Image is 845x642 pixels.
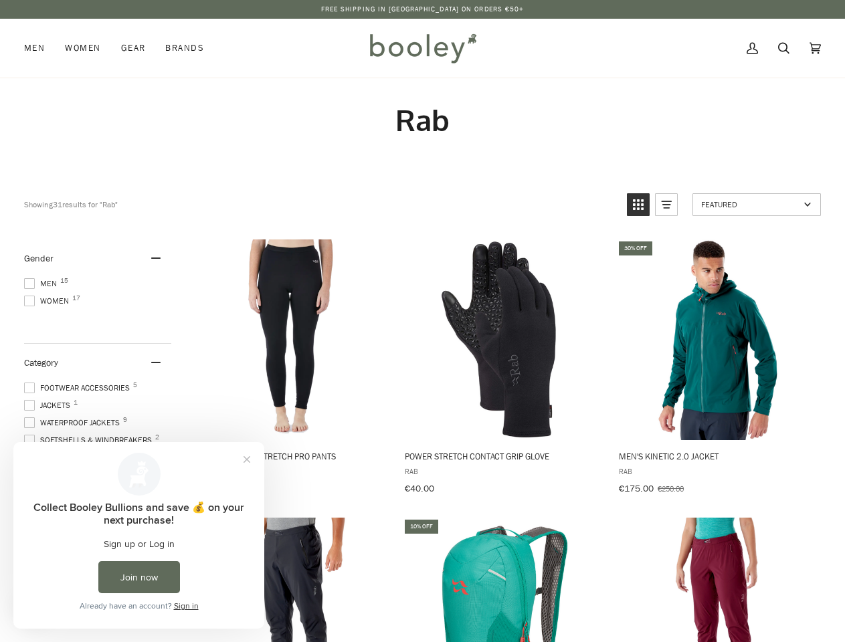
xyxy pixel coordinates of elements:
span: 2 [155,434,159,441]
span: 15 [60,278,68,284]
span: Rab [191,465,388,477]
span: 1 [74,399,78,406]
img: Booley [364,29,481,68]
a: Power Stretch Contact Grip Glove [403,239,604,499]
b: 31 [53,199,62,210]
iframe: Loyalty program pop-up with offers and actions [13,442,264,629]
div: 30% off [619,241,652,255]
span: Gender [24,252,54,265]
span: Featured [701,199,800,210]
span: Brands [165,41,204,55]
a: Women's Power Stretch Pro Pants [189,239,390,499]
span: €175.00 [619,482,654,495]
span: Men's Kinetic 2.0 Jacket [619,450,816,462]
a: View list mode [655,193,678,216]
span: Rab [619,465,816,477]
h1: Rab [24,102,821,138]
span: 17 [72,295,80,302]
span: Power Stretch Contact Grip Glove [405,450,602,462]
img: Rab Men's Kinetic 2.0 Jacket Sherwood Green - Booley Galway [617,239,818,440]
span: €40.00 [405,482,434,495]
a: Men [24,19,55,78]
span: Women's Power Stretch Pro Pants [191,450,388,462]
div: 10% off [405,520,438,534]
span: Category [24,356,58,369]
span: 5 [133,382,137,389]
a: Sort options [692,193,821,216]
span: Waterproof Jackets [24,417,124,429]
span: 9 [123,417,127,423]
div: Showing results for "Rab" [24,193,617,216]
span: €250.00 [658,483,684,494]
a: Brands [155,19,214,78]
span: Men [24,278,61,290]
a: Gear [111,19,156,78]
span: Softshells & Windbreakers [24,434,156,446]
span: Gear [121,41,146,55]
span: Jackets [24,399,74,411]
span: Men [24,41,45,55]
p: Free Shipping in [GEOGRAPHIC_DATA] on Orders €50+ [321,4,525,15]
img: Rab Power Stretch Contact Grip Glove Black - Booley Galway [403,239,603,440]
a: Women [55,19,110,78]
img: Rab Women's Power Stretch Pro Pants Black - Booley Galway [189,239,390,440]
span: Women [65,41,100,55]
a: Men's Kinetic 2.0 Jacket [617,239,818,499]
a: View grid mode [627,193,650,216]
span: Footwear Accessories [24,382,134,394]
span: Women [24,295,73,307]
span: Rab [405,465,602,477]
